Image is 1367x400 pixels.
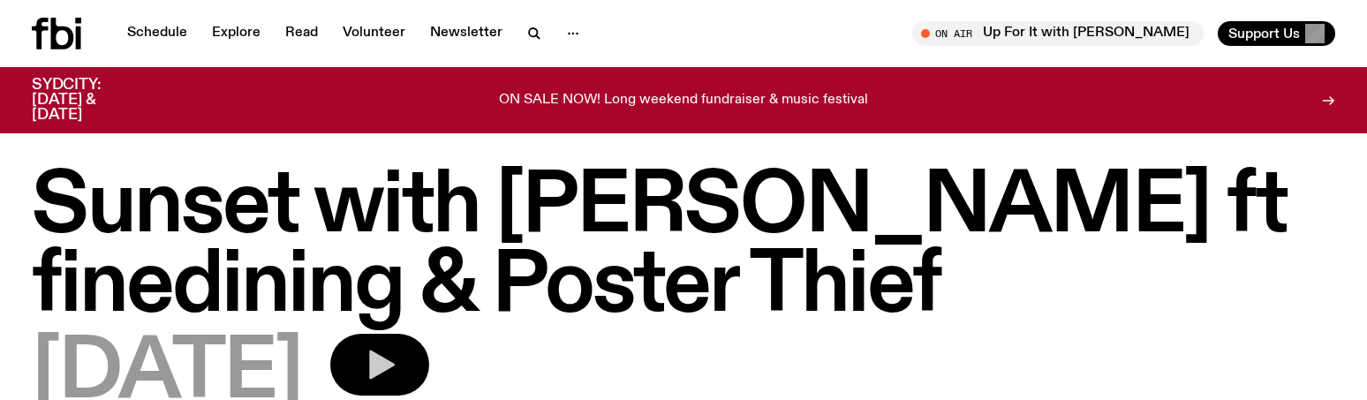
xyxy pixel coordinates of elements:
a: Volunteer [332,21,416,46]
a: Read [275,21,329,46]
a: Newsletter [419,21,513,46]
a: Explore [201,21,271,46]
span: Support Us [1228,26,1300,42]
button: On AirUp For It with [PERSON_NAME] [912,21,1204,46]
a: Schedule [117,21,198,46]
h3: SYDCITY: [DATE] & [DATE] [32,78,145,123]
p: ON SALE NOW! Long weekend fundraiser & music festival [499,93,868,109]
button: Support Us [1218,21,1335,46]
h1: Sunset with [PERSON_NAME] ft finedining & Poster Thief [32,168,1335,327]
